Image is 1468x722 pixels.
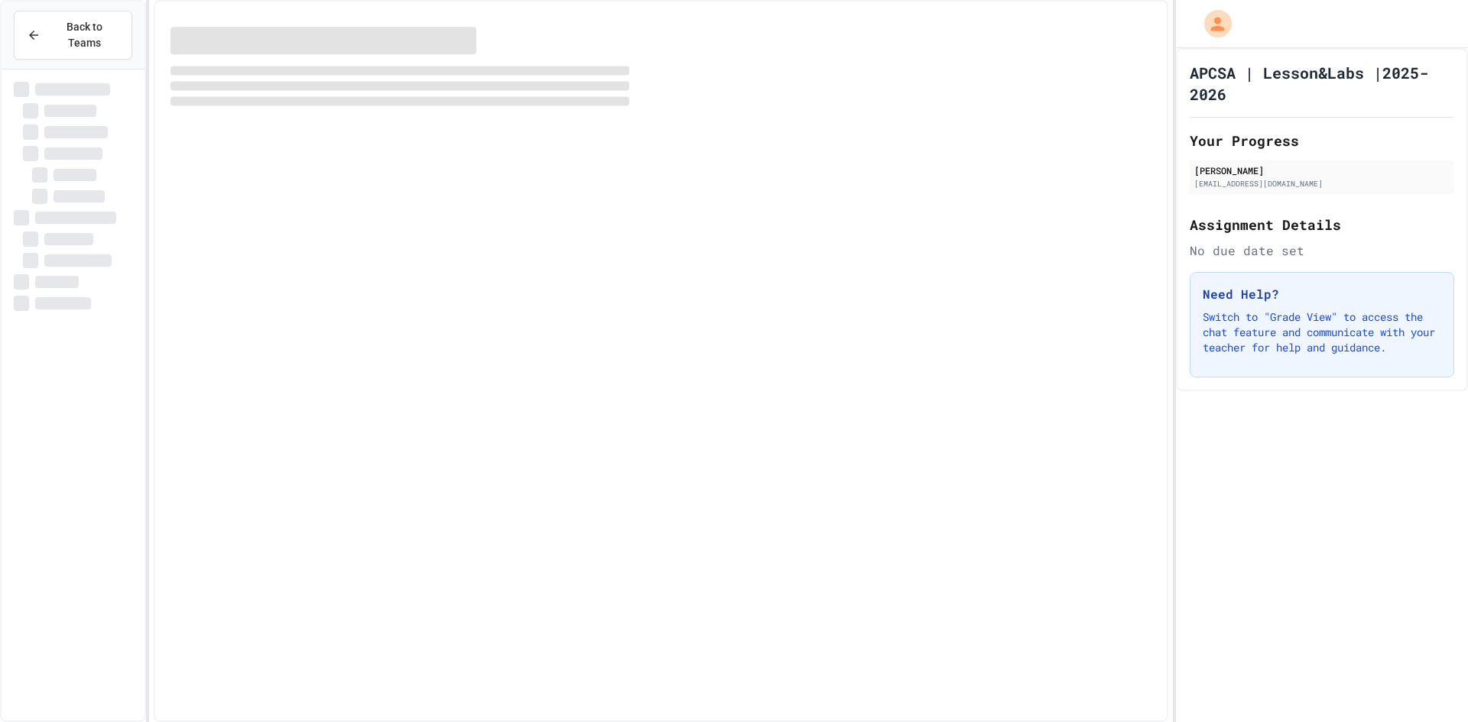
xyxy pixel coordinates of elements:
[1203,285,1441,303] h3: Need Help?
[1190,130,1454,151] h2: Your Progress
[1190,214,1454,235] h2: Assignment Details
[1188,6,1236,41] div: My Account
[1404,661,1453,707] iframe: chat widget
[1190,241,1454,260] div: No due date set
[1190,62,1454,105] h1: APCSA | Lesson&Labs |2025-2026
[1194,164,1450,177] div: [PERSON_NAME]
[1203,309,1441,355] p: Switch to "Grade View" to access the chat feature and communicate with your teacher for help and ...
[50,19,119,51] span: Back to Teams
[1194,178,1450,189] div: [EMAIL_ADDRESS][DOMAIN_NAME]
[1341,594,1453,659] iframe: chat widget
[14,11,132,60] button: Back to Teams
